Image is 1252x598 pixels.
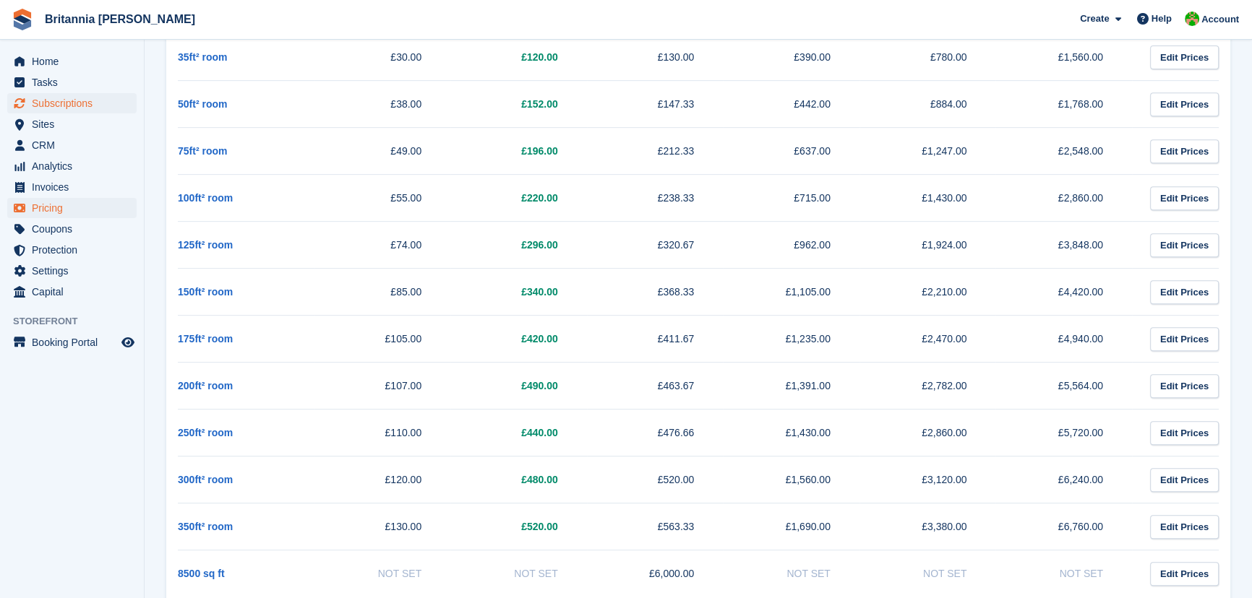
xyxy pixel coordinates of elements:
[32,332,119,352] span: Booking Portal
[1150,233,1219,257] a: Edit Prices
[178,192,233,204] a: 100ft² room
[7,156,137,176] a: menu
[7,240,137,260] a: menu
[13,314,144,329] span: Storefront
[450,316,587,363] td: £420.00
[7,219,137,239] a: menu
[39,7,201,31] a: Britannia [PERSON_NAME]
[32,51,119,71] span: Home
[1201,12,1239,27] span: Account
[587,316,724,363] td: £411.67
[178,474,233,485] a: 300ft² room
[1150,92,1219,116] a: Edit Prices
[995,503,1132,550] td: £6,760.00
[32,240,119,260] span: Protection
[7,51,137,71] a: menu
[314,503,451,550] td: £130.00
[1150,562,1219,586] a: Edit Prices
[178,521,233,532] a: 350ft² room
[1080,12,1109,26] span: Create
[32,135,119,155] span: CRM
[859,550,996,597] td: Not Set
[995,550,1132,597] td: Not Set
[859,363,996,409] td: £2,782.00
[1150,421,1219,445] a: Edit Prices
[450,81,587,128] td: £152.00
[7,93,137,113] a: menu
[587,363,724,409] td: £463.67
[1150,374,1219,398] a: Edit Prices
[995,34,1132,81] td: £1,560.00
[859,503,996,550] td: £3,380.00
[450,222,587,269] td: £296.00
[995,409,1132,456] td: £5,720.00
[723,128,859,175] td: £637.00
[7,72,137,92] a: menu
[995,175,1132,222] td: £2,860.00
[32,261,119,281] span: Settings
[450,503,587,550] td: £520.00
[314,363,451,409] td: £107.00
[587,269,724,316] td: £368.33
[859,409,996,456] td: £2,860.00
[859,34,996,81] td: £780.00
[7,177,137,197] a: menu
[314,269,451,316] td: £85.00
[178,380,233,391] a: 200ft² room
[450,175,587,222] td: £220.00
[723,269,859,316] td: £1,105.00
[32,156,119,176] span: Analytics
[32,219,119,239] span: Coupons
[314,316,451,363] td: £105.00
[32,114,119,134] span: Sites
[723,503,859,550] td: £1,690.00
[119,334,137,351] a: Preview store
[314,222,451,269] td: £74.00
[178,286,233,298] a: 150ft² room
[723,175,859,222] td: £715.00
[450,550,587,597] td: Not Set
[995,363,1132,409] td: £5,564.00
[7,282,137,302] a: menu
[1150,468,1219,492] a: Edit Prices
[450,409,587,456] td: £440.00
[1185,12,1199,26] img: Wendy Thorp
[587,175,724,222] td: £238.33
[587,550,724,597] td: £6,000.00
[723,34,859,81] td: £390.00
[7,198,137,218] a: menu
[314,456,451,503] td: £120.00
[1150,45,1219,69] a: Edit Prices
[450,34,587,81] td: £120.00
[723,363,859,409] td: £1,391.00
[178,568,225,579] a: 8500 sq ft
[859,128,996,175] td: £1,247.00
[587,503,724,550] td: £563.33
[587,456,724,503] td: £520.00
[723,456,859,503] td: £1,560.00
[995,222,1132,269] td: £3,848.00
[587,81,724,128] td: £147.33
[7,114,137,134] a: menu
[1150,280,1219,304] a: Edit Prices
[450,269,587,316] td: £340.00
[1152,12,1172,26] span: Help
[314,34,451,81] td: £30.00
[859,222,996,269] td: £1,924.00
[7,261,137,281] a: menu
[314,128,451,175] td: £49.00
[450,128,587,175] td: £196.00
[723,550,859,597] td: Not Set
[1150,186,1219,210] a: Edit Prices
[314,175,451,222] td: £55.00
[1150,327,1219,351] a: Edit Prices
[1150,139,1219,163] a: Edit Prices
[995,269,1132,316] td: £4,420.00
[723,316,859,363] td: £1,235.00
[995,81,1132,128] td: £1,768.00
[995,128,1132,175] td: £2,548.00
[859,81,996,128] td: £884.00
[32,177,119,197] span: Invoices
[314,81,451,128] td: £38.00
[178,427,233,438] a: 250ft² room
